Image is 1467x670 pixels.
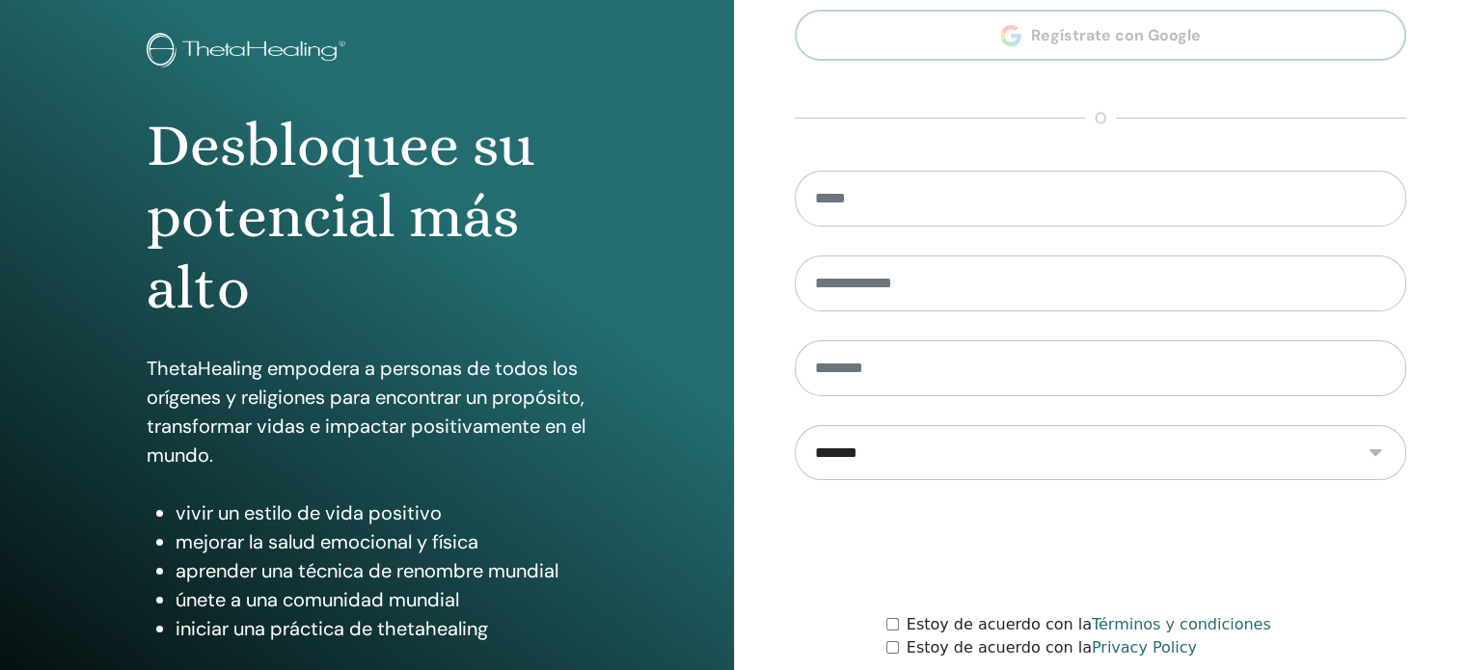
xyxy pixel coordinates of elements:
[954,509,1247,584] iframe: reCAPTCHA
[907,613,1271,636] label: Estoy de acuerdo con la
[147,354,587,469] p: ThetaHealing empodera a personas de todos los orígenes y religiones para encontrar un propósito, ...
[1092,615,1271,633] a: Términos y condiciones
[176,585,587,614] li: únete a una comunidad mundial
[1092,638,1197,657] a: Privacy Policy
[147,110,587,325] h1: Desbloquee su potencial más alto
[176,498,587,527] li: vivir un estilo de vida positivo
[176,614,587,643] li: iniciar una práctica de thetahealing
[176,527,587,556] li: mejorar la salud emocional y física
[1085,107,1116,130] span: o
[907,636,1197,659] label: Estoy de acuerdo con la
[176,556,587,585] li: aprender una técnica de renombre mundial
